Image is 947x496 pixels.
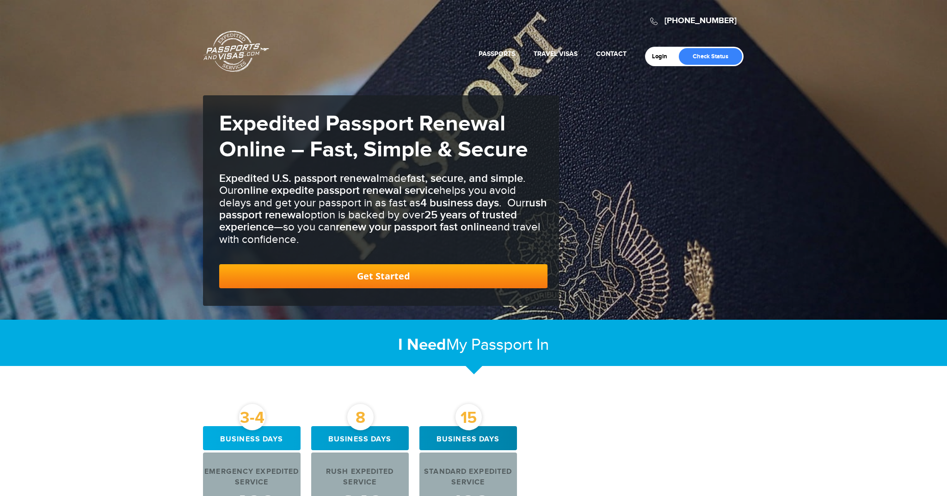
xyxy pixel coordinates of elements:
[203,335,744,355] h2: My
[471,335,549,354] span: Passport In
[679,48,742,65] a: Check Status
[479,50,515,58] a: Passports
[237,184,439,197] b: online expedite passport renewal service
[336,220,492,234] b: renew your passport fast online
[420,196,499,210] b: 4 business days
[419,426,517,450] div: Business days
[419,467,517,488] div: Standard Expedited Service
[652,53,674,60] a: Login
[311,426,409,450] div: Business days
[203,426,301,450] div: Business days
[219,264,547,288] a: Get Started
[203,31,269,72] a: Passports & [DOMAIN_NAME]
[219,172,379,185] b: Expedited U.S. passport renewal
[534,50,578,58] a: Travel Visas
[239,404,265,430] div: 3-4
[311,467,409,488] div: Rush Expedited Service
[347,404,374,430] div: 8
[219,173,547,246] h3: made . Our helps you avoid delays and get your passport in as fast as . Our option is backed by o...
[664,16,737,26] a: [PHONE_NUMBER]
[596,50,627,58] a: Contact
[219,196,547,222] b: rush passport renewal
[407,172,523,185] b: fast, secure, and simple
[219,208,517,234] b: 25 years of trusted experience
[398,335,446,355] strong: I Need
[219,111,528,163] strong: Expedited Passport Renewal Online – Fast, Simple & Secure
[203,467,301,488] div: Emergency Expedited Service
[455,404,482,430] div: 15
